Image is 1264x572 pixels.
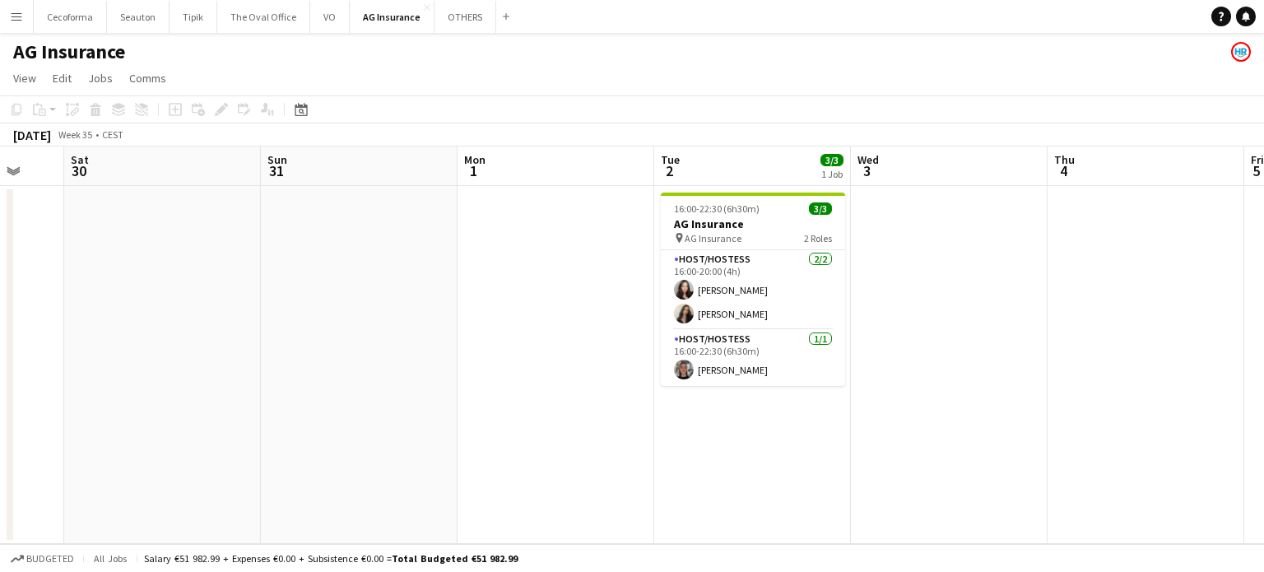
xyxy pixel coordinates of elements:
[54,128,95,141] span: Week 35
[129,71,166,86] span: Comms
[26,553,74,565] span: Budgeted
[310,1,350,33] button: VO
[434,1,496,33] button: OTHERS
[392,552,518,565] span: Total Budgeted €51 982.99
[34,1,107,33] button: Cecoforma
[91,552,130,565] span: All jobs
[8,550,77,568] button: Budgeted
[123,67,173,89] a: Comms
[107,1,170,33] button: Seauton
[102,128,123,141] div: CEST
[13,71,36,86] span: View
[144,552,518,565] div: Salary €51 982.99 + Expenses €0.00 + Subsistence €0.00 =
[1231,42,1251,62] app-user-avatar: HR Team
[13,40,125,64] h1: AG Insurance
[46,67,78,89] a: Edit
[13,127,51,143] div: [DATE]
[170,1,217,33] button: Tipik
[7,67,43,89] a: View
[350,1,434,33] button: AG Insurance
[217,1,310,33] button: The Oval Office
[88,71,113,86] span: Jobs
[81,67,119,89] a: Jobs
[53,71,72,86] span: Edit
